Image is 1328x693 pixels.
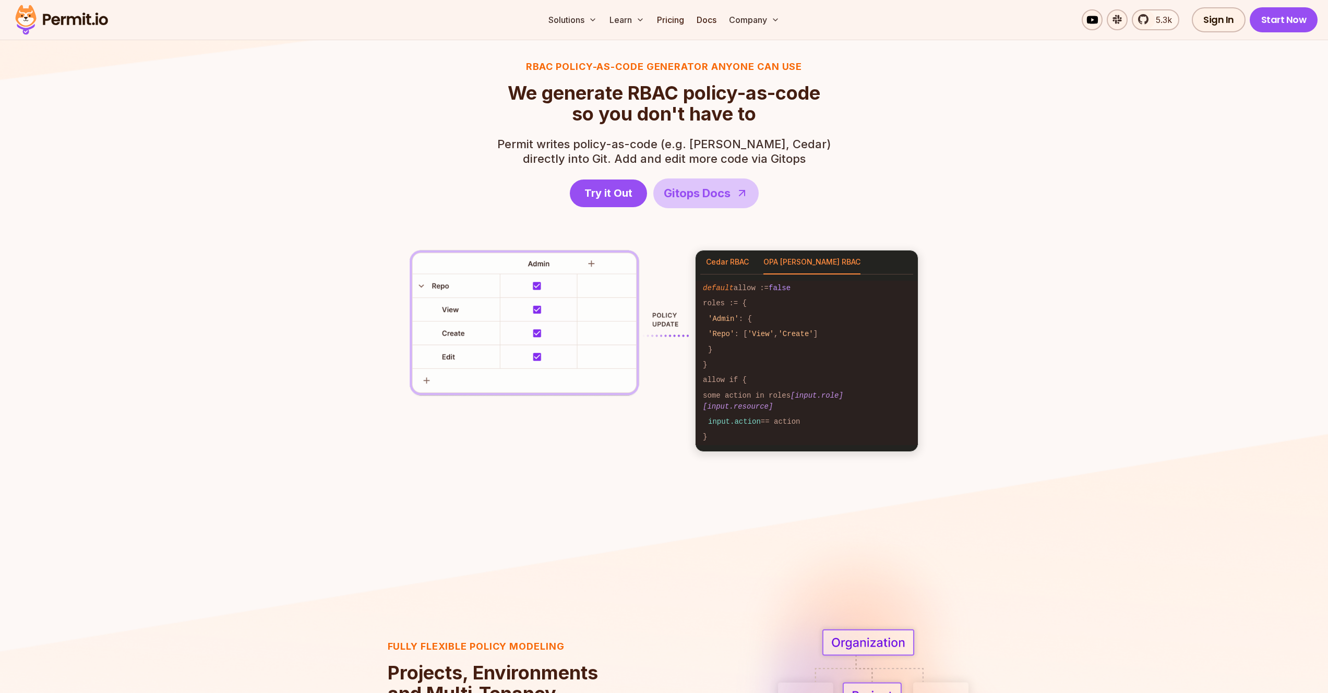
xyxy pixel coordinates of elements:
[508,82,820,103] span: We generate RBAC policy-as-code
[696,373,918,388] code: allow if {
[696,281,918,296] code: allow :=
[696,414,918,429] code: == action
[584,186,632,200] span: Try it Out
[696,312,918,327] code: : {
[653,9,688,30] a: Pricing
[10,2,113,38] img: Permit logo
[703,402,773,411] span: [input.resource]
[769,284,791,292] span: false
[544,9,601,30] button: Solutions
[708,330,734,338] span: 'Repo'
[696,357,918,373] code: }
[605,9,649,30] button: Learn
[1132,9,1179,30] a: 5.3k
[570,180,647,207] a: Try it Out
[725,9,784,30] button: Company
[497,137,831,166] p: directly into Git. Add and edit more code via Gitops
[791,391,843,400] span: [input.role]
[497,137,831,151] span: Permit writes policy-as-code (e.g. [PERSON_NAME], Cedar)
[653,178,759,208] a: Gitops Docs
[696,388,918,414] code: some action in roles
[708,417,761,426] span: input.action
[763,250,860,274] button: OPA [PERSON_NAME] RBAC
[703,284,734,292] span: default
[692,9,721,30] a: Docs
[388,639,672,654] h3: Fully flexible policy modeling
[696,327,918,342] code: : [ , ]
[664,185,731,202] span: Gitops Docs
[708,315,739,323] span: 'Admin'
[1150,14,1172,26] span: 5.3k
[497,59,831,74] h3: RBAC Policy-as-code generator anyone can use
[748,330,774,338] span: 'View'
[696,296,918,311] code: roles := {
[1192,7,1246,32] a: Sign In
[696,342,918,357] code: }
[778,330,813,338] span: 'Create'
[508,82,820,124] h2: so you don't have to
[696,429,918,445] code: }
[706,250,749,274] button: Cedar RBAC
[1250,7,1318,32] a: Start Now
